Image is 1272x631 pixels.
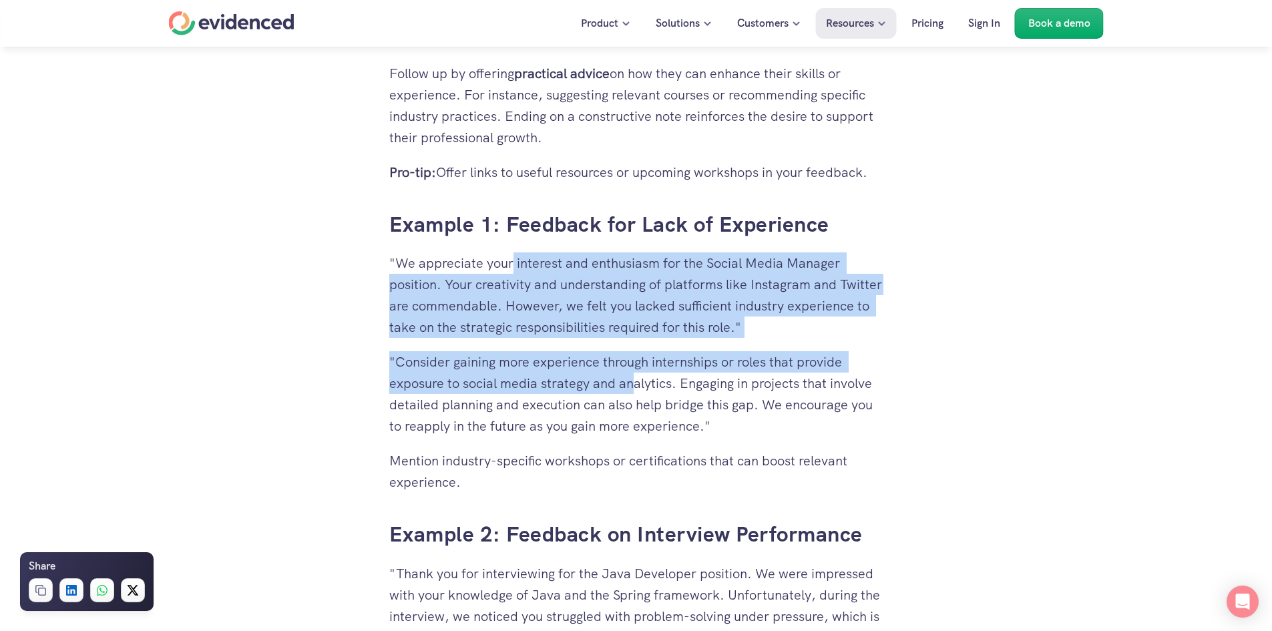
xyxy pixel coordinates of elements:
a: Book a demo [1015,8,1104,39]
p: Book a demo [1028,15,1090,32]
p: Product [581,15,618,32]
p: Customers [737,15,789,32]
p: Sign In [968,15,1000,32]
div: Open Intercom Messenger [1227,586,1259,618]
p: Mention industry-specific workshops or certifications that can boost relevant experience. [389,450,883,493]
p: "Consider gaining more experience through internships or roles that provide exposure to social me... [389,351,883,437]
a: Home [169,11,294,35]
p: "We appreciate your interest and enthusiasm for the Social Media Manager position. Your creativit... [389,252,883,338]
h6: Share [29,558,55,575]
a: Pricing [901,8,953,39]
p: Offer links to useful resources or upcoming workshops in your feedback. [389,162,883,183]
p: Solutions [656,15,700,32]
h3: Example 1: Feedback for Lack of Experience [389,210,883,240]
p: Resources [826,15,874,32]
p: Follow up by offering on how they can enhance their skills or experience. For instance, suggestin... [389,63,883,148]
a: Sign In [958,8,1010,39]
h3: Example 2: Feedback on Interview Performance [389,519,883,550]
strong: Pro-tip: [389,164,436,181]
p: Pricing [911,15,943,32]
